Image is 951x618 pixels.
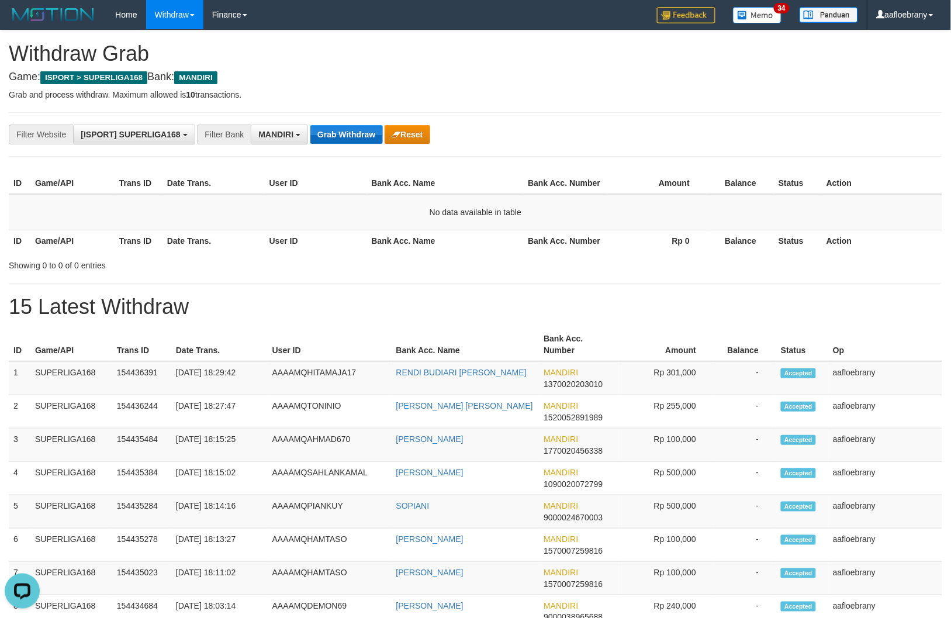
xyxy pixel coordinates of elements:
a: SOPIANI [396,501,430,510]
h1: 15 Latest Withdraw [9,295,942,319]
span: Copy 9000024670003 to clipboard [544,513,603,522]
td: - [714,562,776,595]
img: Feedback.jpg [657,7,715,23]
th: ID [9,328,30,361]
td: SUPERLIGA168 [30,429,112,462]
td: AAAAMQHAMTASO [268,562,392,595]
span: Accepted [781,368,816,378]
span: Copy 1570007259816 to clipboard [544,579,603,589]
th: User ID [265,230,367,251]
td: SUPERLIGA168 [30,529,112,562]
h4: Game: Bank: [9,71,942,83]
th: Balance [707,230,774,251]
img: Button%20Memo.svg [733,7,782,23]
td: aafloebrany [828,462,942,495]
img: panduan.png [800,7,858,23]
td: [DATE] 18:15:25 [171,429,268,462]
td: AAAAMQAHMAD670 [268,429,392,462]
td: [DATE] 18:11:02 [171,562,268,595]
th: ID [9,230,30,251]
th: Bank Acc. Number [523,230,607,251]
td: 154436391 [112,361,171,395]
th: Bank Acc. Number [539,328,619,361]
span: MANDIRI [258,130,293,139]
th: Status [774,230,822,251]
a: [PERSON_NAME] [396,534,464,544]
button: [ISPORT] SUPERLIGA168 [73,125,195,144]
span: MANDIRI [544,501,578,510]
td: aafloebrany [828,495,942,529]
td: 154435023 [112,562,171,595]
td: Rp 500,000 [619,462,714,495]
span: Accepted [781,535,816,545]
th: Game/API [30,230,115,251]
td: aafloebrany [828,529,942,562]
span: Accepted [781,468,816,478]
button: MANDIRI [251,125,308,144]
span: Accepted [781,402,816,412]
td: aafloebrany [828,562,942,595]
span: ISPORT > SUPERLIGA168 [40,71,147,84]
td: SUPERLIGA168 [30,361,112,395]
a: RENDI BUDIARI [PERSON_NAME] [396,368,527,377]
td: [DATE] 18:29:42 [171,361,268,395]
span: Copy 1370020203010 to clipboard [544,379,603,389]
td: 154435284 [112,495,171,529]
th: Status [776,328,828,361]
td: - [714,429,776,462]
button: Open LiveChat chat widget [5,5,40,40]
th: Trans ID [115,172,162,194]
th: User ID [265,172,367,194]
h1: Withdraw Grab [9,42,942,65]
a: [PERSON_NAME] [396,601,464,610]
span: MANDIRI [544,468,578,477]
th: Balance [707,172,774,194]
th: Bank Acc. Name [367,172,524,194]
th: Amount [607,172,707,194]
td: 154435384 [112,462,171,495]
span: [ISPORT] SUPERLIGA168 [81,130,180,139]
th: Rp 0 [607,230,707,251]
td: 2 [9,395,30,429]
span: MANDIRI [544,601,578,610]
span: Copy 1090020072799 to clipboard [544,479,603,489]
span: Accepted [781,435,816,445]
span: MANDIRI [544,534,578,544]
td: No data available in table [9,194,942,230]
td: AAAAMQHAMTASO [268,529,392,562]
button: Reset [385,125,430,144]
a: [PERSON_NAME] [PERSON_NAME] [396,401,533,410]
span: Accepted [781,602,816,612]
td: SUPERLIGA168 [30,562,112,595]
span: MANDIRI [544,368,578,377]
td: 5 [9,495,30,529]
div: Filter Website [9,125,73,144]
div: Filter Bank [197,125,251,144]
span: Copy 1770020456338 to clipboard [544,446,603,455]
td: aafloebrany [828,429,942,462]
th: Bank Acc. Name [367,230,524,251]
td: Rp 100,000 [619,562,714,595]
th: Amount [619,328,714,361]
td: [DATE] 18:13:27 [171,529,268,562]
button: Grab Withdraw [310,125,382,144]
td: [DATE] 18:14:16 [171,495,268,529]
span: MANDIRI [544,401,578,410]
th: Date Trans. [162,172,265,194]
td: - [714,529,776,562]
th: Date Trans. [171,328,268,361]
td: 7 [9,562,30,595]
td: Rp 100,000 [619,429,714,462]
th: Date Trans. [162,230,265,251]
td: Rp 255,000 [619,395,714,429]
td: aafloebrany [828,361,942,395]
td: 154436244 [112,395,171,429]
td: - [714,361,776,395]
div: Showing 0 to 0 of 0 entries [9,255,388,271]
td: SUPERLIGA168 [30,495,112,529]
td: SUPERLIGA168 [30,462,112,495]
td: - [714,462,776,495]
span: MANDIRI [544,568,578,577]
td: 3 [9,429,30,462]
span: Copy 1520052891989 to clipboard [544,413,603,422]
